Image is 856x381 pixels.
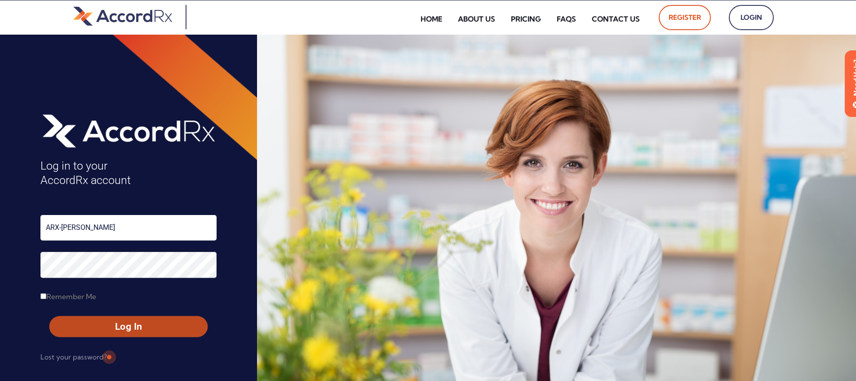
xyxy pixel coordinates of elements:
img: AccordRx_logo_header_white [40,111,217,150]
input: Remember Me [40,293,46,299]
a: Register [659,5,711,30]
h4: Log in to your AccordRx account [40,159,217,188]
a: Contact Us [585,9,647,29]
label: Remember Me [40,289,96,304]
a: Pricing [504,9,548,29]
span: Login [739,10,764,25]
span: Log In [58,320,200,333]
a: Login [729,5,774,30]
a: About Us [451,9,502,29]
input: Username or Email Address [40,215,217,241]
button: Log In [49,316,208,337]
a: Lost your password? [40,350,107,364]
a: Home [414,9,449,29]
a: FAQs [550,9,583,29]
span: Register [669,10,701,25]
img: default-logo [73,5,172,27]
